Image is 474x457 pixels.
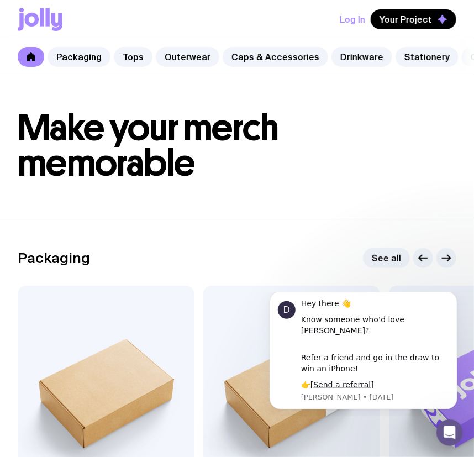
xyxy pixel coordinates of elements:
[48,87,196,98] div: 👉[ ]
[371,9,456,29] button: Your Project
[223,47,328,67] a: Caps & Accessories
[48,49,196,82] div: Refer a friend and go in the draw to win an iPhone!
[48,100,196,110] p: Message from David, sent 6w ago
[340,9,365,29] button: Log In
[436,419,463,446] iframe: Intercom live chat
[156,47,219,67] a: Outerwear
[25,9,43,27] div: Profile image for David
[396,47,459,67] a: Stationery
[114,47,152,67] a: Tops
[363,248,410,268] a: See all
[48,47,110,67] a: Packaging
[18,106,279,185] span: Make your merch memorable
[48,6,196,17] div: Hey there 👋
[331,47,392,67] a: Drinkware
[18,250,90,266] h2: Packaging
[380,14,432,25] span: Your Project
[60,88,118,97] a: Send a referral
[253,292,474,416] iframe: Intercom notifications message
[48,6,196,98] div: Message content
[48,22,196,44] div: Know someone who’d love [PERSON_NAME]?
